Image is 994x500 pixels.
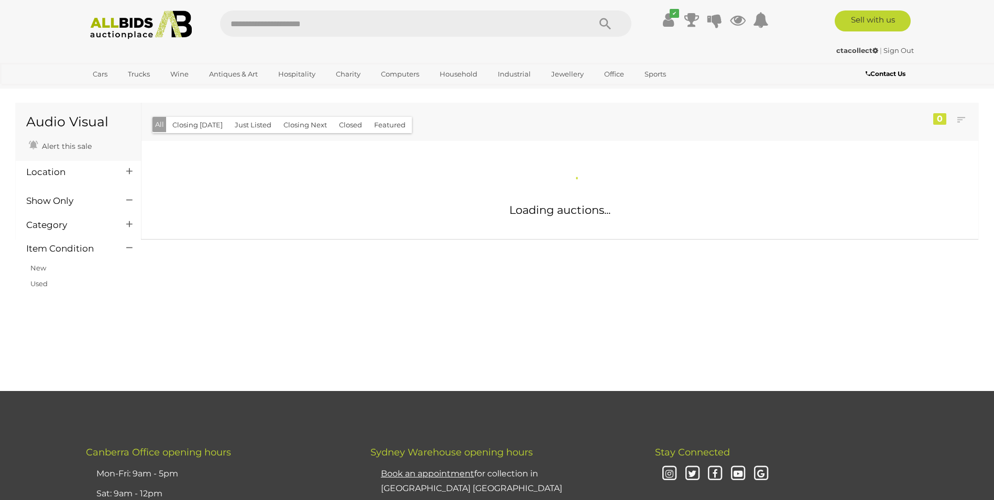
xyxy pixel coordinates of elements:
button: Just Listed [228,117,278,133]
h4: Item Condition [26,244,111,254]
i: Facebook [706,465,724,483]
a: Household [433,66,484,83]
button: Closing Next [277,117,333,133]
u: Book an appointment [381,469,474,479]
span: | [880,46,882,55]
a: Office [597,66,631,83]
a: Sell with us [835,10,911,31]
a: Computers [374,66,426,83]
h4: Show Only [26,196,111,206]
a: Hospitality [271,66,322,83]
div: 0 [933,113,946,125]
span: Stay Connected [655,447,730,458]
h4: Location [26,167,111,177]
span: Canberra Office opening hours [86,447,231,458]
button: Closed [333,117,368,133]
a: Charity [329,66,367,83]
strong: ctacollect [836,46,878,55]
button: All [152,117,167,132]
a: Sports [638,66,673,83]
i: Youtube [729,465,747,483]
a: Antiques & Art [202,66,265,83]
a: [GEOGRAPHIC_DATA] [86,83,174,100]
span: Alert this sale [39,142,92,151]
a: Wine [163,66,195,83]
li: Mon-Fri: 9am - 5pm [94,464,344,484]
a: Alert this sale [26,137,94,153]
h4: Category [26,220,111,230]
a: Cars [86,66,114,83]
a: Sign Out [883,46,914,55]
h1: Audio Visual [26,115,130,129]
a: Contact Us [866,68,908,80]
a: New [30,264,46,272]
span: Loading auctions... [509,203,610,216]
a: Industrial [491,66,538,83]
i: ✔ [670,9,679,18]
a: Jewellery [544,66,591,83]
i: Google [752,465,770,483]
button: Search [579,10,631,37]
button: Featured [368,117,412,133]
a: Trucks [121,66,157,83]
i: Instagram [660,465,679,483]
button: Closing [DATE] [166,117,229,133]
i: Twitter [683,465,702,483]
span: Sydney Warehouse opening hours [370,447,533,458]
a: Book an appointmentfor collection in [GEOGRAPHIC_DATA] [GEOGRAPHIC_DATA] [381,469,562,494]
a: Used [30,279,48,288]
img: Allbids.com.au [84,10,198,39]
b: Contact Us [866,70,905,78]
a: ctacollect [836,46,880,55]
a: ✔ [661,10,676,29]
